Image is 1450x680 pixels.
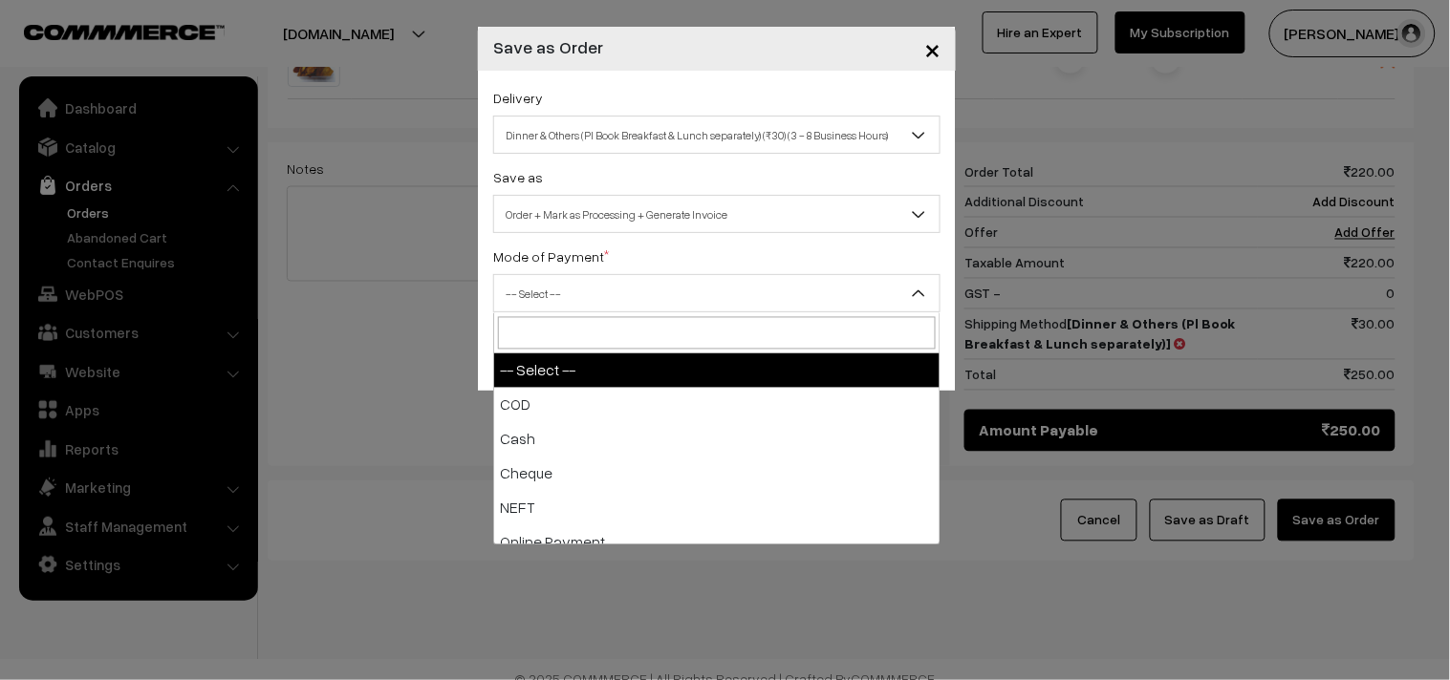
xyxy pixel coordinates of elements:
[494,388,940,422] li: COD
[494,422,940,457] li: Cash
[494,353,940,388] li: -- Select --
[493,167,543,187] label: Save as
[493,246,609,266] label: Mode of Payment
[493,116,941,154] span: Dinner & Others (Pl Book Breakfast & Lunch separately) (₹30) (3 - 8 Business Hours)
[494,277,940,310] span: -- Select --
[909,19,956,78] button: Close
[494,118,940,152] span: Dinner & Others (Pl Book Breakfast & Lunch separately) (₹30) (3 - 8 Business Hours)
[494,198,940,231] span: Order + Mark as Processing + Generate Invoice
[494,457,940,491] li: Cheque
[924,31,941,66] span: ×
[493,88,543,108] label: Delivery
[494,491,940,525] li: NEFT
[493,195,941,233] span: Order + Mark as Processing + Generate Invoice
[493,274,941,312] span: -- Select --
[493,34,603,60] h4: Save as Order
[494,525,940,560] li: Online Payment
